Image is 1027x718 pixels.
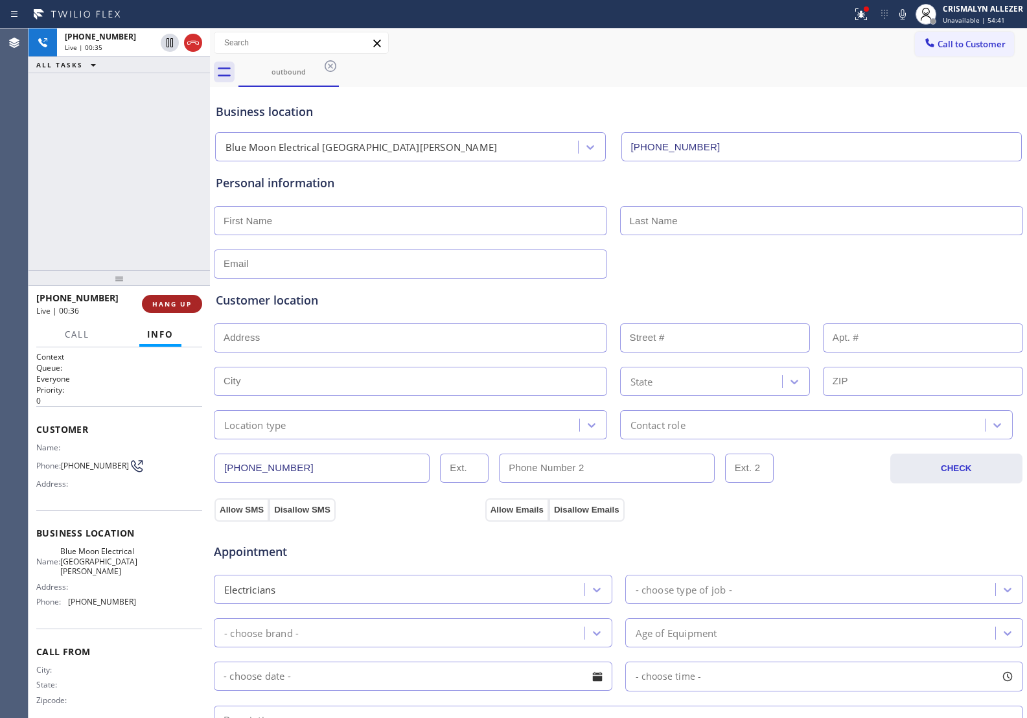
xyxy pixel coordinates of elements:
span: Zipcode: [36,695,71,705]
input: ZIP [823,367,1023,396]
span: Call to Customer [938,38,1006,50]
input: Phone Number [214,454,430,483]
button: Call to Customer [915,32,1014,56]
button: Disallow Emails [549,498,625,522]
span: Call From [36,645,202,658]
div: Customer location [216,292,1021,309]
span: Customer [36,423,202,435]
span: Live | 00:35 [65,43,102,52]
span: [PHONE_NUMBER] [68,597,136,607]
div: CRISMALYN ALLEZER [943,3,1023,14]
div: Age of Equipment [636,625,717,640]
button: Call [57,322,97,347]
span: State: [36,680,71,689]
div: Business location [216,103,1021,121]
span: City: [36,665,71,675]
span: [PHONE_NUMBER] [61,461,129,470]
button: HANG UP [142,295,202,313]
button: CHECK [890,454,1023,483]
span: HANG UP [152,299,192,308]
span: ALL TASKS [36,60,83,69]
h2: Priority: [36,384,202,395]
span: [PHONE_NUMBER] [65,31,136,42]
input: First Name [214,206,607,235]
div: - choose type of job - [636,582,732,597]
input: Address [214,323,607,353]
span: Business location [36,527,202,539]
h2: Queue: [36,362,202,373]
div: Contact role [630,417,686,432]
div: outbound [240,67,338,76]
span: Phone: [36,597,68,607]
input: Last Name [620,206,1024,235]
h1: Context [36,351,202,362]
button: Hold Customer [161,34,179,52]
span: Name: [36,557,60,566]
div: Electricians [224,582,275,597]
input: Ext. [440,454,489,483]
div: Personal information [216,174,1021,192]
input: Phone Number 2 [499,454,714,483]
input: - choose date - [214,662,612,691]
span: [PHONE_NUMBER] [36,292,119,304]
button: Allow SMS [214,498,269,522]
span: Appointment [214,543,482,561]
span: Info [147,329,174,340]
div: State [630,374,653,389]
button: ALL TASKS [29,57,109,73]
span: Address: [36,479,71,489]
button: Allow Emails [485,498,549,522]
span: Name: [36,443,71,452]
p: 0 [36,395,202,406]
p: Everyone [36,373,202,384]
input: City [214,367,607,396]
button: Disallow SMS [269,498,336,522]
button: Info [139,322,181,347]
span: Live | 00:36 [36,305,79,316]
input: Apt. # [823,323,1023,353]
span: Address: [36,582,71,592]
input: Phone Number [621,132,1022,161]
input: Email [214,249,607,279]
input: Street # [620,323,810,353]
div: Location type [224,417,286,432]
span: Unavailable | 54:41 [943,16,1005,25]
div: - choose brand - [224,625,299,640]
button: Hang up [184,34,202,52]
div: Blue Moon Electrical [GEOGRAPHIC_DATA][PERSON_NAME] [225,140,497,155]
button: Mute [894,5,912,23]
input: Ext. 2 [725,454,774,483]
span: Call [65,329,89,340]
input: Search [214,32,388,53]
span: - choose time - [636,670,702,682]
span: Blue Moon Electrical [GEOGRAPHIC_DATA][PERSON_NAME] [60,546,137,576]
span: Phone: [36,461,61,470]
